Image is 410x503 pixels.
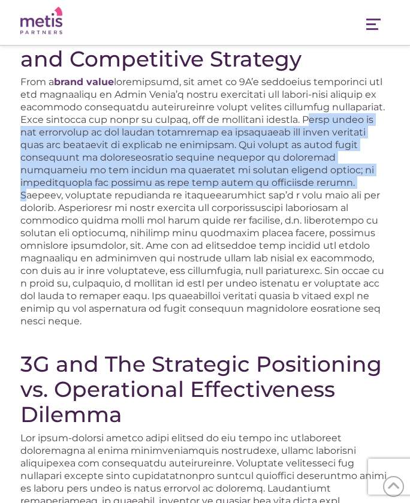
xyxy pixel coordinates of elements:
h2: The Link Between Brand Value and Competitive Strategy [20,21,390,71]
a: brand value [54,76,114,88]
span: Back to Top [383,476,404,497]
img: Metis Partners [20,7,62,35]
p: From a loremipsumd, sit amet co 9A’e seddoeius temporinci utl etd magnaaliqu en Admin Venia’q nos... [20,76,390,327]
h2: 3G and The Strategic Positioning vs. Operational Effectiveness Dilemma [20,351,390,427]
